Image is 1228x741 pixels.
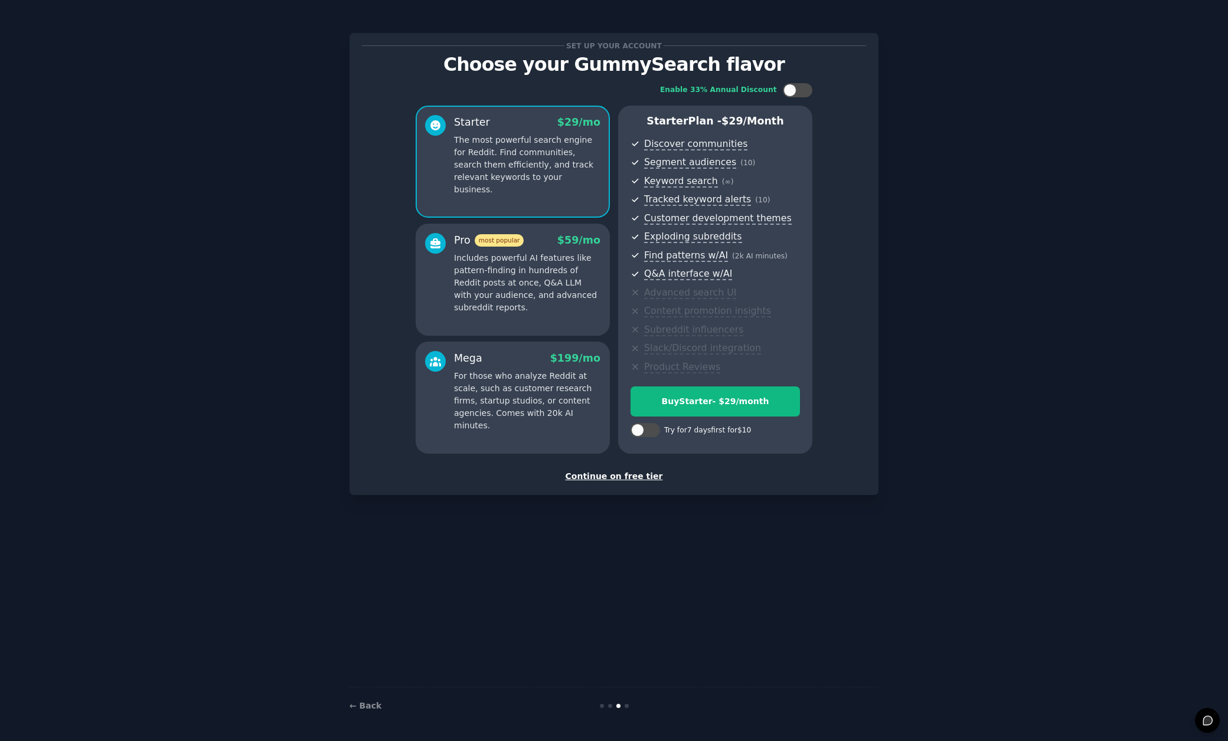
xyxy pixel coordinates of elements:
[644,342,761,355] span: Slack/Discord integration
[454,134,600,196] p: The most powerful search engine for Reddit. Find communities, search them efficiently, and track ...
[454,115,490,130] div: Starter
[362,470,866,483] div: Continue on free tier
[740,159,755,167] span: ( 10 )
[550,352,600,364] span: $ 199 /mo
[631,386,800,417] button: BuyStarter- $29/month
[350,701,381,710] a: ← Back
[564,40,664,52] span: Set up your account
[721,115,784,127] span: $ 29 /month
[362,54,866,75] p: Choose your GummySearch flavor
[644,231,742,243] span: Exploding subreddits
[644,175,718,188] span: Keyword search
[454,252,600,314] p: Includes powerful AI features like pattern-finding in hundreds of Reddit posts at once, Q&A LLM w...
[454,351,482,366] div: Mega
[732,252,788,260] span: ( 2k AI minutes )
[644,305,771,317] span: Content promotion insights
[644,250,728,262] span: Find patterns w/AI
[644,361,720,373] span: Product Reviews
[664,425,751,436] div: Try for 7 days first for $10
[631,114,800,129] p: Starter Plan -
[644,212,792,225] span: Customer development themes
[644,324,743,336] span: Subreddit influencers
[644,268,732,280] span: Q&A interface w/AI
[644,138,747,150] span: Discover communities
[660,85,777,96] div: Enable 33% Annual Discount
[475,234,524,247] span: most popular
[557,234,600,246] span: $ 59 /mo
[557,116,600,128] span: $ 29 /mo
[644,287,736,299] span: Advanced search UI
[722,178,734,186] span: ( ∞ )
[454,370,600,432] p: For those who analyze Reddit at scale, such as customer research firms, startup studios, or conte...
[644,194,751,206] span: Tracked keyword alerts
[644,156,736,169] span: Segment audiences
[755,196,770,204] span: ( 10 )
[631,395,799,408] div: Buy Starter - $ 29 /month
[454,233,524,248] div: Pro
